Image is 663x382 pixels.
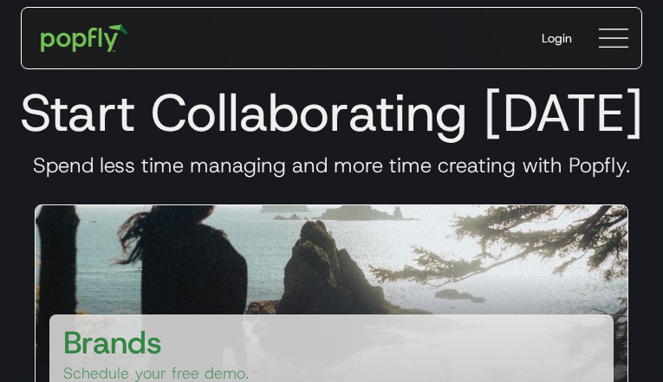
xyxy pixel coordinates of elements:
[14,152,649,178] h3: Spend less time managing and more time creating with Popfly.
[63,321,162,363] h3: Brands
[14,81,649,144] h1: Start Collaborating [DATE]
[542,29,572,47] div: Login
[528,16,586,61] a: Login
[29,12,140,64] a: home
